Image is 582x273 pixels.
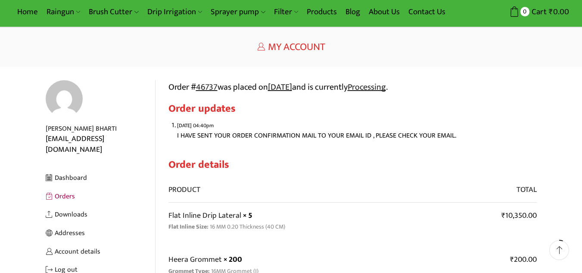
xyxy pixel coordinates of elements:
a: Home [13,2,42,22]
a: About Us [364,2,404,22]
h2: Order details [168,159,537,171]
h2: Order updates [168,103,537,115]
a: Filter [270,2,302,22]
a: Blog [341,2,364,22]
p: 16 MM 0.20 Thickness (40 CM) [210,222,285,232]
span: ₹ [501,209,505,222]
a: Raingun [42,2,84,22]
bdi: 200.00 [510,253,537,266]
a: Products [302,2,341,22]
a: Heera Grommet [168,253,222,266]
span: ₹ [549,5,553,19]
a: Dashboard [46,169,155,187]
span: Cart [529,6,547,18]
div: [PERSON_NAME] BHARTI [46,124,155,134]
a: Downloads [46,205,155,224]
span: 0 [520,7,529,16]
p: I HAVE SENT YOUR ORDER CONFIRMATION MAIL TO YOUR EMAIL ID , PLEASE CHECK YOUR EMAIL. [177,130,537,141]
mark: [DATE] [268,80,292,94]
a: Sprayer pump [206,2,269,22]
bdi: 0.00 [549,5,569,19]
p: Order # was placed on and is currently . [168,80,537,94]
span: ₹ [510,253,514,266]
th: Product [168,171,362,202]
p: [DATE] 04:40pm [177,122,537,130]
a: 0 Cart ₹0.00 [487,4,569,20]
div: [EMAIL_ADDRESS][DOMAIN_NAME] [46,134,155,156]
a: Drip Irrigation [143,2,206,22]
a: Orders [46,187,155,206]
span: My Account [268,38,325,56]
a: Account details [46,242,155,261]
mark: 46737 [196,80,218,94]
mark: Processing [348,80,386,94]
a: Addresses [46,224,155,242]
a: Contact Us [404,2,450,22]
a: Flat Inline Drip Lateral [168,209,241,222]
strong: × 200 [224,253,242,266]
a: Brush Cutter [84,2,143,22]
strong: Flat Inline Size: [168,222,209,232]
bdi: 10,350.00 [501,209,537,222]
strong: × 5 [243,209,252,222]
th: Total [362,171,537,202]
